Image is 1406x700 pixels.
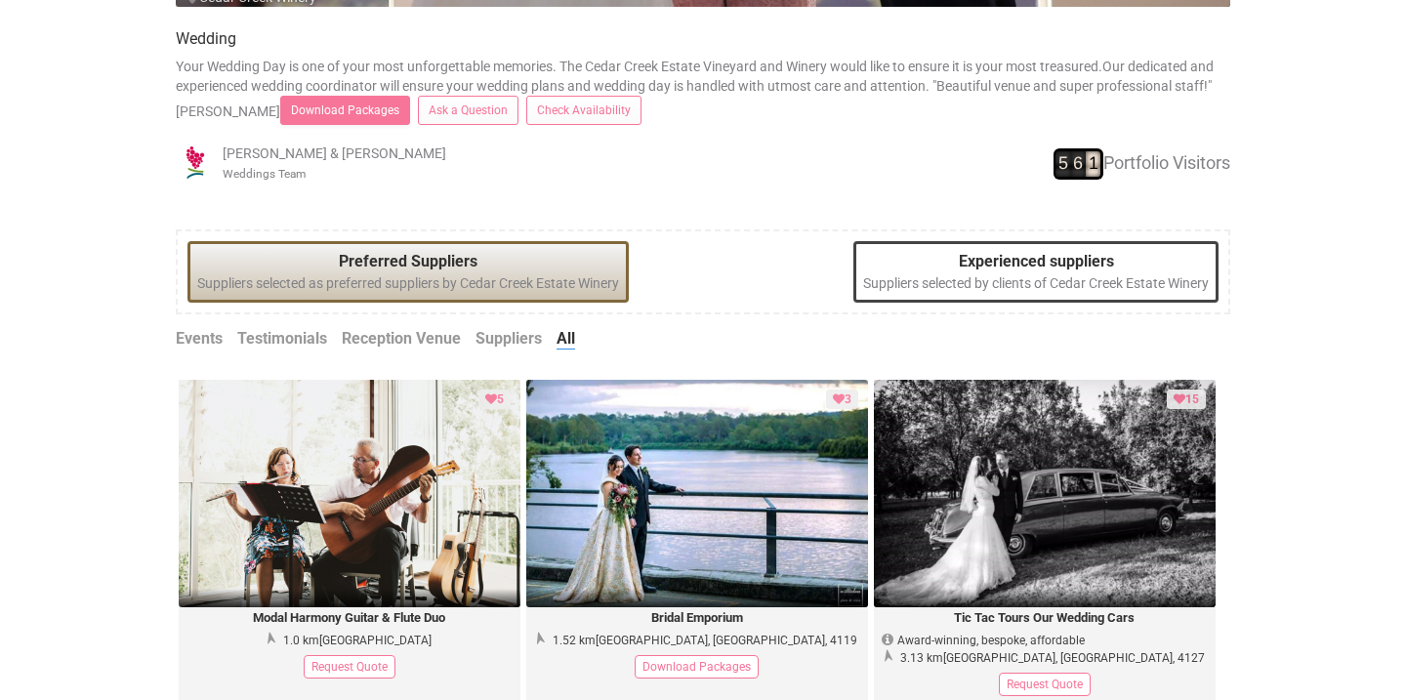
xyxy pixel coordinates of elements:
[874,380,1216,608] img: Mail_Attachment.jpeg
[878,632,1211,649] div: Award-winning, bespoke, affordable
[1167,390,1206,409] div: Loved by 15 clients or suppliers
[342,328,461,350] a: Reception Venue
[176,328,223,350] a: Events
[557,328,575,350] a: All
[999,673,1091,696] div: Request Quote
[826,390,858,409] div: Loved by 3 clients or suppliers
[161,7,1245,203] div: Your Wedding Day is one of your most unforgettable memories. The Cedar Creek Estate Vineyard and ...
[635,655,759,679] div: Download Packages
[280,96,410,125] a: Download Packages
[900,649,1205,667] div: 3.13 km
[596,634,857,647] span: [GEOGRAPHIC_DATA], [GEOGRAPHIC_DATA], 4119
[863,251,1209,273] legend: Experienced suppliers
[418,96,518,125] a: Ask a Question
[304,655,395,679] div: Request Quote
[529,628,551,651] i: 346.99° north-northwest
[260,628,282,651] i: 349.56° north
[476,328,542,350] a: Suppliers
[877,645,899,669] i: 351.31° north
[179,380,520,608] img: modalharmony.jpg
[176,30,1230,48] h4: Wedding
[553,632,857,649] div: 1.52 km
[237,328,327,350] a: Testimonials
[625,658,768,674] a: Download Packages
[176,144,527,183] div: [PERSON_NAME] & [PERSON_NAME]
[478,390,511,409] div: Loved by 5 clients or suppliers
[1058,151,1071,177] span: 5
[197,251,619,273] legend: Preferred Suppliers
[526,607,868,630] legend: Bridal Emporium
[879,148,1230,180] div: Portfolio Visitors
[187,241,629,303] div: Suppliers selected as preferred suppliers by Cedar Creek Estate Winery
[989,676,1100,691] a: Request Quote
[853,241,1219,303] div: Suppliers selected by clients of Cedar Creek Estate Winery
[179,607,520,630] legend: Modal Harmony Guitar & Flute Duo
[223,167,306,181] small: Weddings Team
[176,144,215,183] img: open-uri20190322-4-14wp8y4
[874,607,1216,630] legend: Tic Tac Tours Our Wedding Cars
[294,658,405,674] a: Request Quote
[1089,151,1101,177] span: 1
[526,380,868,608] img: 61279983_2235060629913376_957955162171768832_n.jpg
[1073,151,1086,177] span: 6
[943,651,1205,665] span: [GEOGRAPHIC_DATA], [GEOGRAPHIC_DATA], 4127
[319,634,432,647] span: [GEOGRAPHIC_DATA]
[878,633,897,646] i: Capacity / Info
[526,96,641,125] a: Check Availability
[283,632,432,649] div: 1.0 km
